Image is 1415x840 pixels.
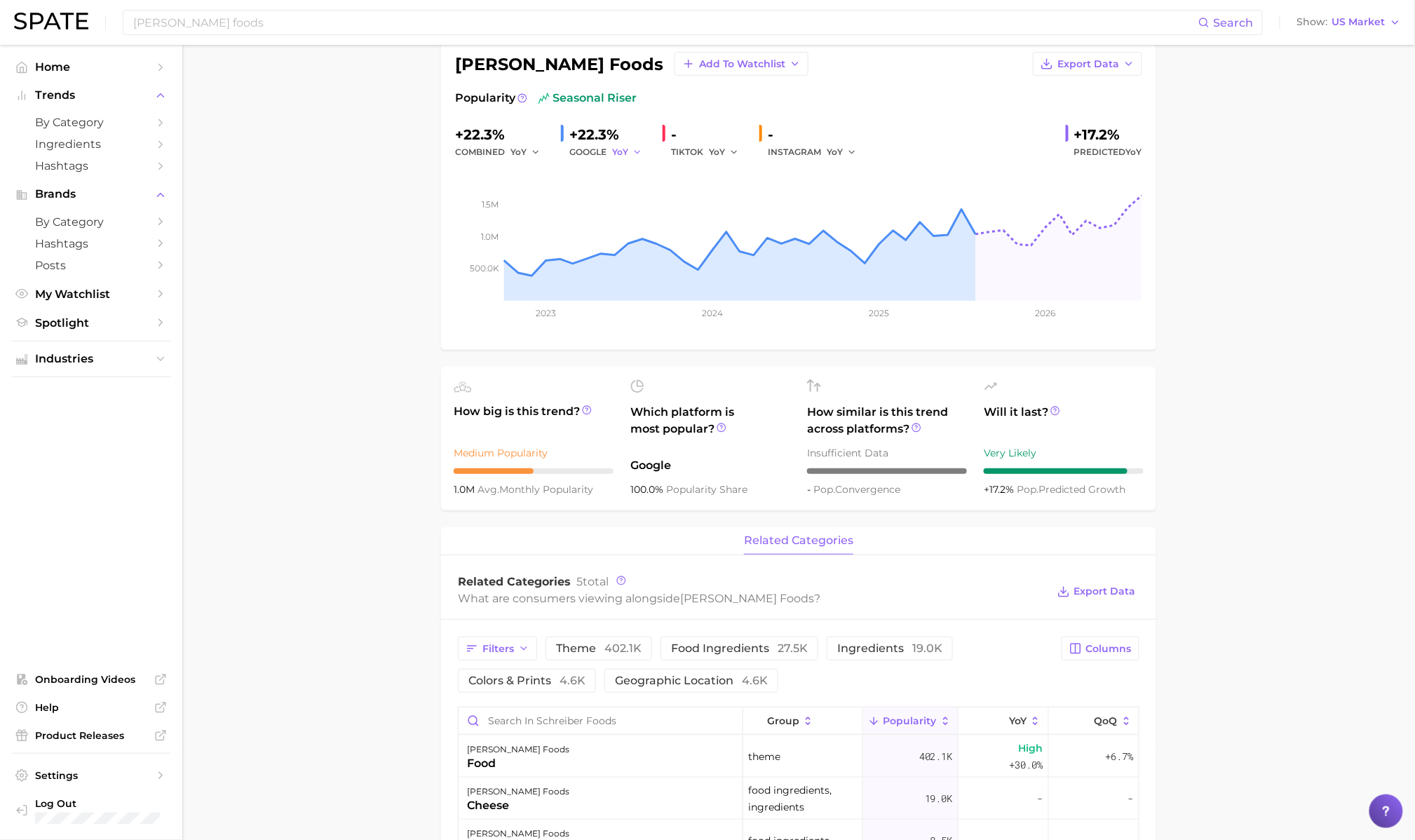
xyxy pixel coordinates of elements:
a: Product Releases [11,725,171,746]
a: Spotlight [11,312,171,334]
button: group [743,707,862,735]
a: by Category [11,111,171,133]
a: My Watchlist [11,283,171,305]
span: +30.0% [1010,757,1043,773]
span: 19.0k [925,790,953,807]
span: Log Out [35,797,206,810]
span: Hashtags [35,237,147,250]
span: Export Data [1074,585,1136,597]
div: TIKTOK [671,144,748,161]
a: Settings [11,765,171,786]
span: +6.7% [1106,748,1134,765]
span: Related Categories [458,575,571,588]
span: theme [556,643,642,654]
img: seasonal riser [539,93,550,104]
span: How similar is this trend across platforms? [807,404,967,438]
span: YoY [827,146,843,158]
span: Columns [1086,643,1132,655]
div: What are consumers viewing alongside ? [458,589,1047,608]
span: YoY [709,146,725,158]
span: Spotlight [35,316,147,330]
span: by Category [35,116,147,129]
span: popularity share [666,483,747,496]
span: total [576,575,609,588]
div: Medium Popularity [454,445,614,461]
input: Search in schreiber foods [459,707,743,734]
span: My Watchlist [35,287,147,301]
abbr: average [478,483,499,496]
button: Export Data [1054,582,1139,602]
span: [PERSON_NAME] foods [680,592,814,605]
span: 5 [576,575,583,588]
button: YoY [709,144,739,161]
span: food ingredients [671,643,808,654]
a: Posts [11,255,171,276]
div: - [768,123,866,146]
span: YoY [510,146,527,158]
span: related categories [744,534,853,547]
div: combined [455,144,550,161]
span: YoY [1009,715,1027,726]
span: convergence [813,483,900,496]
span: Onboarding Videos [35,673,147,686]
span: Filters [482,643,514,655]
span: Will it last? [984,404,1144,438]
div: 9 / 10 [984,468,1144,474]
abbr: popularity index [1017,483,1038,496]
button: Industries [11,348,171,370]
div: [PERSON_NAME] foods [455,52,808,76]
button: QoQ [1049,707,1139,735]
span: YoY [612,146,628,158]
div: - [671,123,748,146]
span: 402.1k [604,642,642,655]
button: YoY [612,144,642,161]
span: monthly popularity [478,483,593,496]
span: 27.5k [778,642,808,655]
tspan: 2024 [702,308,723,318]
a: Ingredients [11,133,171,155]
button: Filters [458,637,537,661]
div: INSTAGRAM [768,144,866,161]
button: YoY [959,707,1049,735]
span: - [1038,790,1043,807]
button: Popularity [863,707,959,735]
span: - [807,483,813,496]
button: Columns [1062,637,1139,661]
img: SPATE [14,13,88,29]
span: theme [748,748,780,765]
span: - [1128,790,1134,807]
span: High [1019,740,1043,757]
span: +17.2% [984,483,1017,496]
span: group [767,715,799,726]
button: YoY [510,144,541,161]
button: Trends [11,85,171,106]
tspan: 2025 [869,308,889,318]
span: geographic location [615,675,768,686]
span: 4.6k [742,674,768,687]
span: Export Data [1057,58,1119,70]
span: Predicted [1074,144,1142,161]
span: YoY [1126,147,1142,157]
span: Popularity [455,90,515,107]
span: US Market [1332,18,1386,26]
span: Add to Watchlist [699,58,785,70]
input: Search here for a brand, industry, or ingredient [132,11,1198,34]
div: food [467,755,569,772]
span: 100.0% [630,483,666,496]
button: ShowUS Market [1294,13,1404,32]
span: colors & prints [468,675,585,686]
a: Home [11,56,171,78]
span: Popularity [883,715,937,726]
tspan: 2023 [536,308,556,318]
div: cheese [467,797,569,814]
button: YoY [827,144,857,161]
div: +22.3% [569,123,651,146]
div: Very Likely [984,445,1144,461]
span: by Category [35,215,147,229]
span: Ingredients [35,137,147,151]
a: Onboarding Videos [11,669,171,690]
a: Log out. Currently logged in with e-mail trisha.hanold@schreiberfoods.com. [11,793,171,829]
span: seasonal riser [539,90,637,107]
a: Help [11,697,171,718]
div: +22.3% [455,123,550,146]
